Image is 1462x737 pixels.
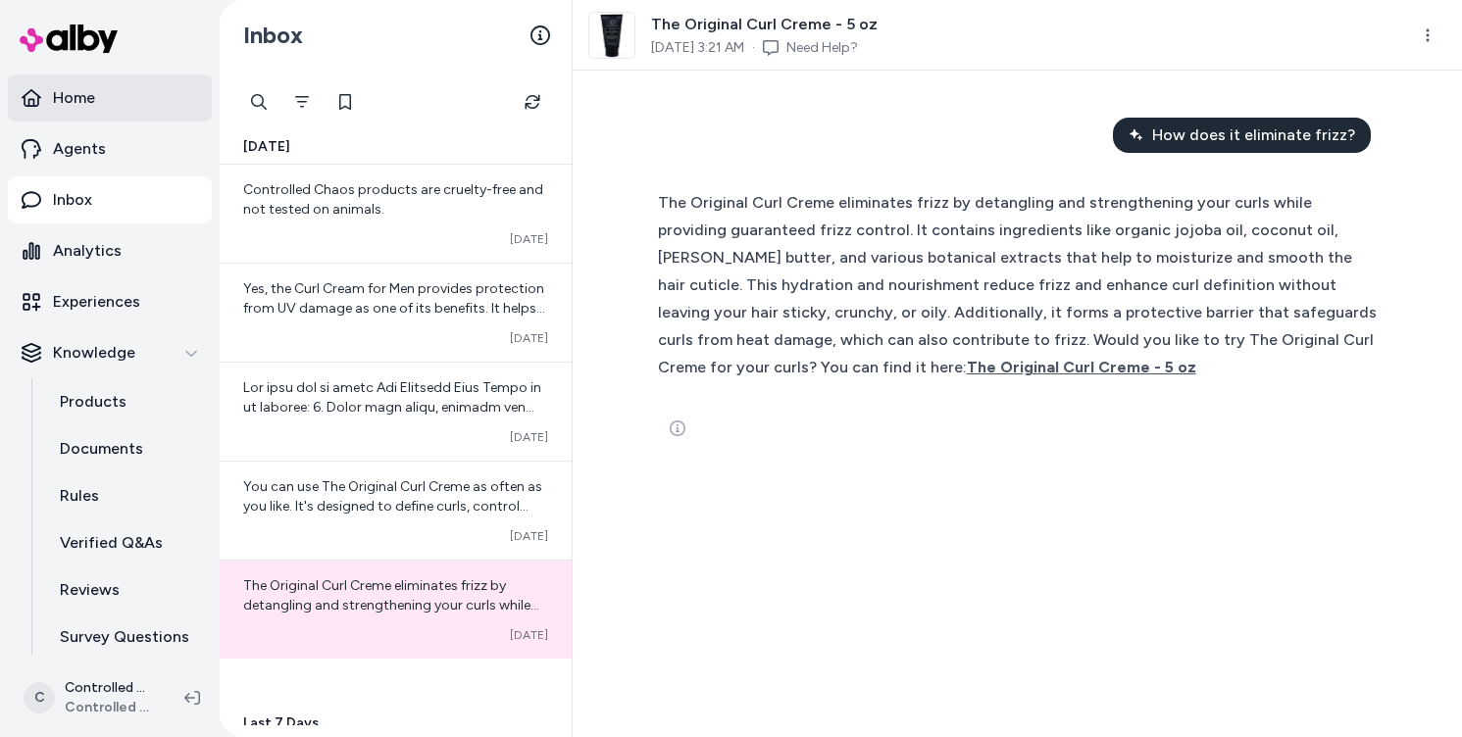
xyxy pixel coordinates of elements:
a: Experiences [8,278,212,325]
span: [DATE] [510,429,548,445]
p: Verified Q&As [60,531,163,555]
a: You can use The Original Curl Creme as often as you like. It's designed to define curls, control ... [220,461,572,560]
a: Documents [40,425,212,472]
a: Need Help? [786,38,858,58]
span: The Original Curl Creme eliminates frizz by detangling and strengthening your curls while providi... [658,193,1377,376]
p: Products [60,390,126,414]
p: Controlled Chaos Shopify [65,678,153,698]
button: See more [658,409,697,448]
a: Products [40,378,212,425]
span: The Original Curl Creme - 5 oz [651,13,878,36]
span: The Original Curl Creme - 5 oz [967,358,1196,376]
a: Agents [8,125,212,172]
p: Home [53,86,95,110]
img: alby Logo [20,25,118,53]
a: Verified Q&As [40,519,212,566]
button: CControlled Chaos ShopifyControlled Chaos [12,666,169,729]
button: Knowledge [8,329,212,376]
p: Analytics [53,239,122,263]
span: Controlled Chaos [65,698,153,717]
p: Inbox [53,188,92,212]
span: [DATE] 3:21 AM [651,38,744,58]
span: You can use The Original Curl Creme as often as you like. It's designed to define curls, control ... [243,478,544,671]
p: Agents [53,137,106,161]
img: 5OzCurl_6a9bfac3-aabe-427f-8642-a1399a297fc0.webp [589,13,634,58]
span: [DATE] [510,627,548,643]
button: Refresh [513,82,552,122]
p: Knowledge [53,341,135,365]
p: Survey Questions [60,625,189,649]
a: Inbox [8,176,212,223]
a: Yes, the Curl Cream for Men provides protection from UV damage as one of its benefits. It helps l... [220,263,572,362]
span: [DATE] [510,330,548,346]
p: Rules [60,484,99,508]
span: Controlled Chaos products are cruelty-free and not tested on animals. [243,181,543,218]
span: C [24,682,55,713]
span: [DATE] [510,231,548,247]
a: Survey Questions [40,614,212,661]
a: Lor ipsu dol si ametc Adi Elitsedd Eius Tempo in ut laboree: 6. Dolor magn aliqu, enimadm ven qui... [220,362,572,461]
span: Last 7 Days [243,713,319,733]
p: Experiences [53,290,140,314]
a: Controlled Chaos products are cruelty-free and not tested on animals.[DATE] [220,165,572,263]
span: How does it eliminate frizz? [1152,123,1355,147]
a: The Original Curl Creme eliminates frizz by detangling and strengthening your curls while providi... [220,560,572,659]
button: Filter [282,82,322,122]
a: Analytics [8,227,212,274]
p: Documents [60,437,143,461]
h2: Inbox [243,21,303,50]
a: Reviews [40,566,212,614]
span: Yes, the Curl Cream for Men provides protection from UV damage as one of its benefits. It helps l... [243,280,545,395]
a: Rules [40,472,212,519]
span: · [752,38,755,58]
p: Reviews [60,578,120,602]
span: [DATE] [243,137,290,157]
span: [DATE] [510,528,548,544]
a: Home [8,74,212,122]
